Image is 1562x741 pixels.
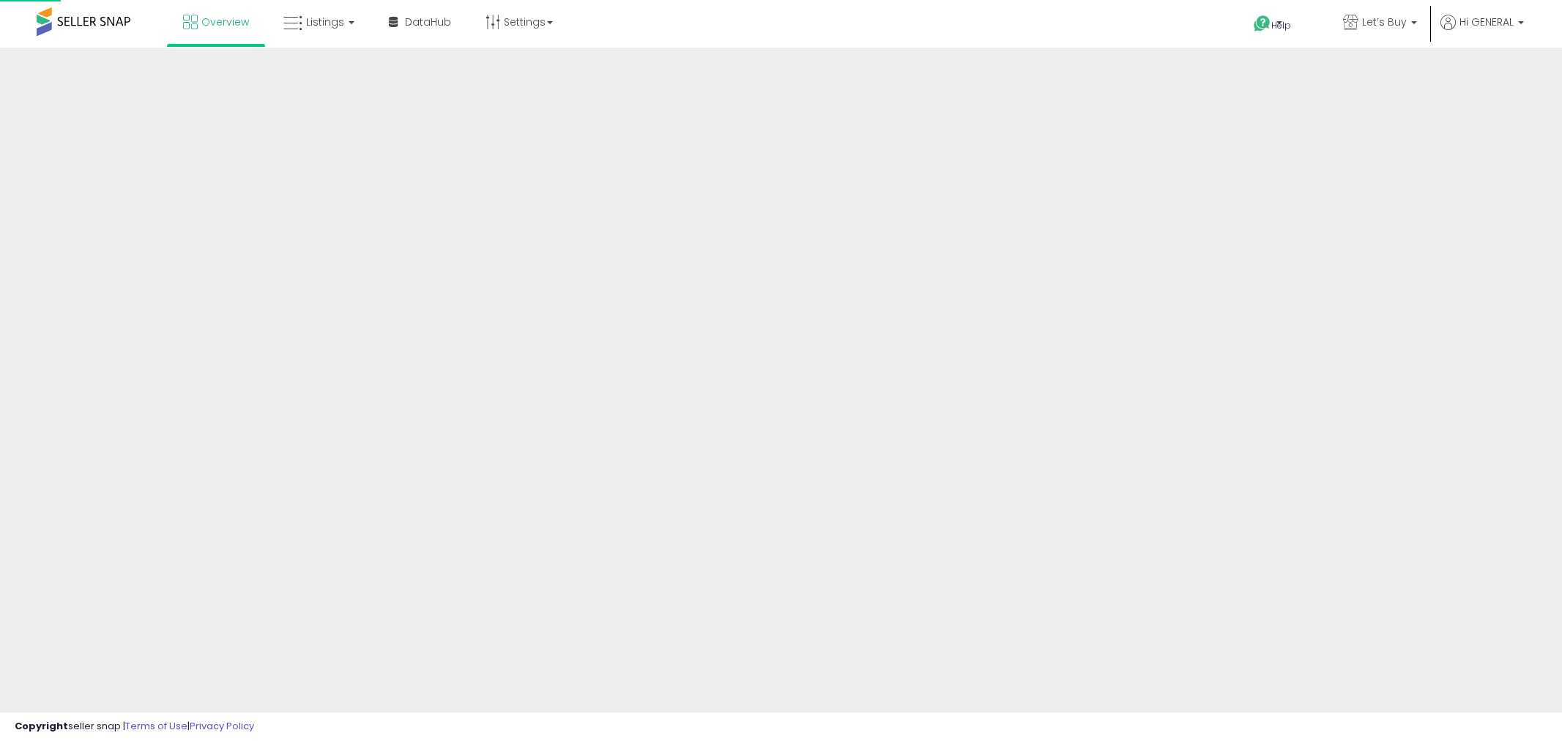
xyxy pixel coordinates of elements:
[1459,15,1514,29] span: Hi GENERAL
[405,15,451,29] span: DataHub
[1253,15,1271,33] i: Get Help
[1271,19,1291,31] span: Help
[1242,4,1320,48] a: Help
[306,15,344,29] span: Listings
[1362,15,1407,29] span: Let’s Buy
[201,15,249,29] span: Overview
[1440,15,1524,48] a: Hi GENERAL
